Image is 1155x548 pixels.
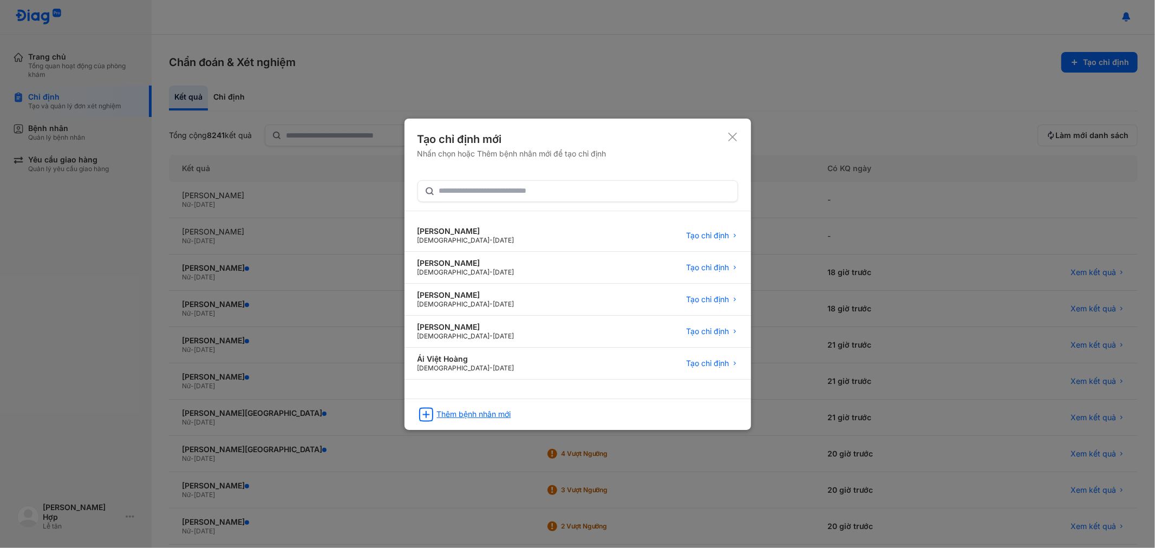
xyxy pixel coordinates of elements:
[490,236,493,244] span: -
[417,132,606,147] div: Tạo chỉ định mới
[417,149,606,159] div: Nhấn chọn hoặc Thêm bệnh nhân mới để tạo chỉ định
[417,322,514,332] div: [PERSON_NAME]
[417,226,514,236] div: [PERSON_NAME]
[687,231,729,240] span: Tạo chỉ định
[417,236,490,244] span: [DEMOGRAPHIC_DATA]
[437,409,511,419] div: Thêm bệnh nhân mới
[493,268,514,276] span: [DATE]
[417,332,490,340] span: [DEMOGRAPHIC_DATA]
[490,364,493,372] span: -
[493,364,514,372] span: [DATE]
[417,300,490,308] span: [DEMOGRAPHIC_DATA]
[687,358,729,368] span: Tạo chỉ định
[490,268,493,276] span: -
[687,263,729,272] span: Tạo chỉ định
[490,300,493,308] span: -
[417,290,514,300] div: [PERSON_NAME]
[493,300,514,308] span: [DATE]
[417,268,490,276] span: [DEMOGRAPHIC_DATA]
[687,295,729,304] span: Tạo chỉ định
[417,354,514,364] div: Ái Việt Hoàng
[687,327,729,336] span: Tạo chỉ định
[493,236,514,244] span: [DATE]
[493,332,514,340] span: [DATE]
[417,364,490,372] span: [DEMOGRAPHIC_DATA]
[417,258,514,268] div: [PERSON_NAME]
[490,332,493,340] span: -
